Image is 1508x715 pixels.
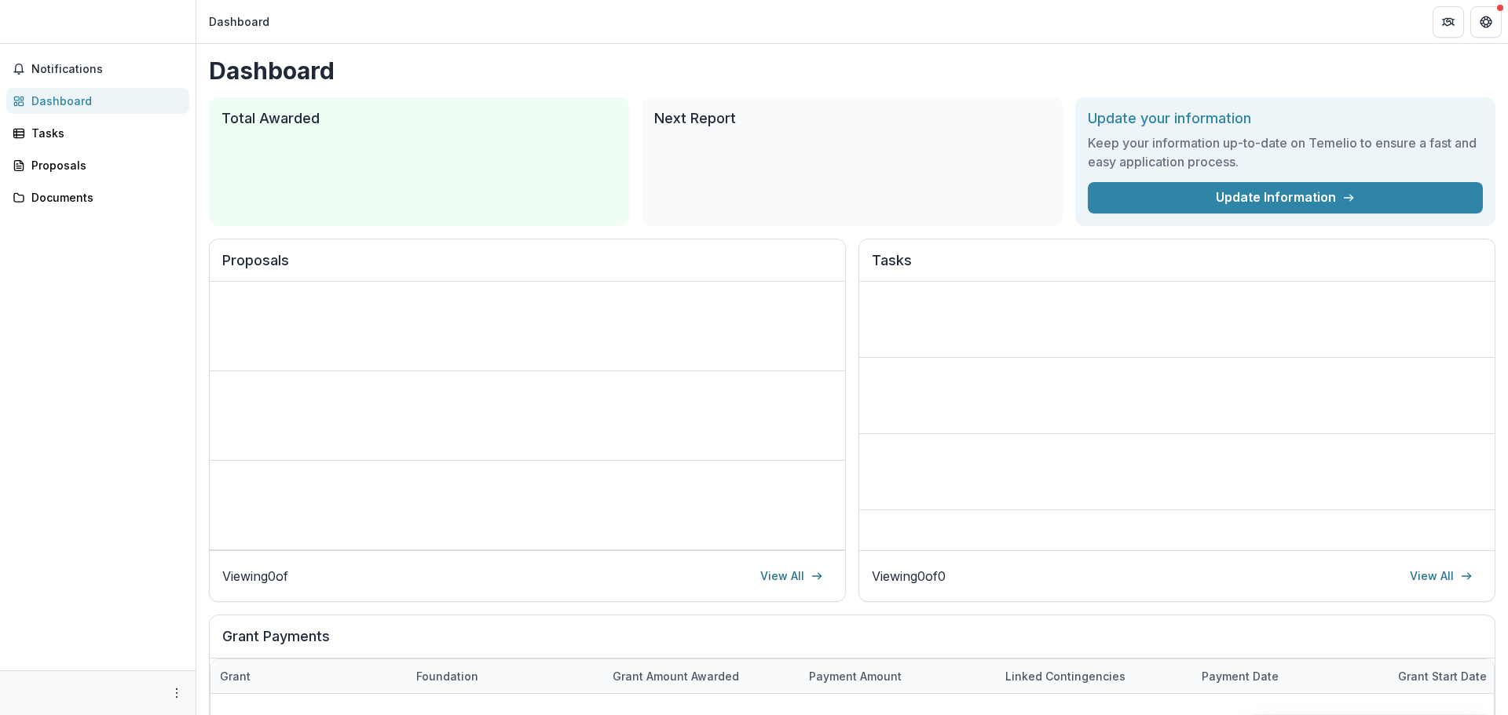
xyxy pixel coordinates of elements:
a: Update Information [1088,182,1483,213]
button: Get Help [1470,6,1502,38]
span: Notifications [31,63,183,76]
a: View All [751,564,833,589]
p: Viewing 0 of 0 [872,567,946,585]
a: Proposals [6,152,189,178]
h2: Update your information [1088,110,1483,127]
div: Proposals [31,157,177,173]
p: Viewing 0 of [222,567,288,585]
h1: Dashboard [209,57,1495,85]
div: Dashboard [31,93,177,109]
button: Partners [1433,6,1464,38]
button: Notifications [6,57,189,82]
h2: Total Awarded [221,110,617,127]
button: More [167,684,186,702]
div: Dashboard [209,13,269,30]
div: Tasks [31,125,177,141]
h2: Grant Payments [222,628,1482,658]
a: Documents [6,184,189,210]
h2: Proposals [222,252,833,282]
a: Dashboard [6,88,189,114]
h3: Keep your information up-to-date on Temelio to ensure a fast and easy application process. [1088,133,1483,171]
div: Documents [31,189,177,206]
h2: Next Report [654,110,1049,127]
nav: breadcrumb [203,10,276,33]
a: Tasks [6,120,189,146]
h2: Tasks [872,252,1482,282]
a: View All [1400,564,1482,589]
